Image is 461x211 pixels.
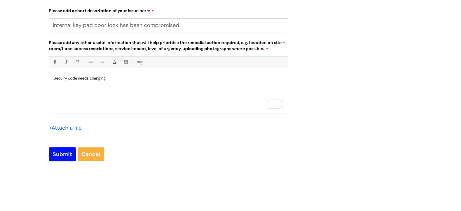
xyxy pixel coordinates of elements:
[135,58,142,66] a: Link
[49,39,288,51] label: Please add any other useful information that will help prioritise the remedial action required, e...
[86,58,94,66] a: • Unordered List (Ctrl-Shift-7)
[78,147,104,161] a: Cancel
[49,6,288,13] label: Please add a short description of your issue here:
[49,71,288,113] div: To enrich screen reader interactions, please activate Accessibility in Grammarly extension settings
[111,58,118,66] a: Font Color
[54,76,283,81] p: Secuiry code needs changing
[51,58,58,66] a: Bold (Ctrl-B)
[98,58,105,66] a: 1. Ordered List (Ctrl-Shift-8)
[49,123,85,133] div: Attach a file
[122,58,129,66] a: Back Color
[62,58,70,66] a: Italic (Ctrl-I)
[49,147,76,161] input: Submit
[73,58,81,66] a: Underline(Ctrl-U)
